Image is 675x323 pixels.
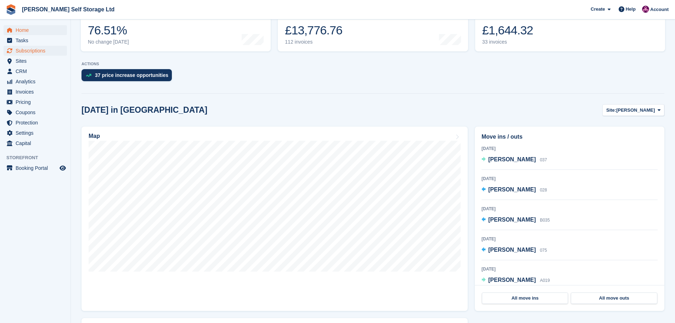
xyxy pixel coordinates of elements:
a: Awaiting payment £1,644.32 33 invoices [475,6,665,51]
p: ACTIONS [81,62,664,66]
div: [DATE] [482,266,658,272]
div: £13,776.76 [285,23,342,38]
a: menu [4,107,67,117]
span: 075 [540,248,547,253]
h2: Move ins / outs [482,133,658,141]
span: [PERSON_NAME] [488,217,536,223]
a: menu [4,25,67,35]
a: menu [4,46,67,56]
a: menu [4,56,67,66]
a: [PERSON_NAME] Self Storage Ltd [19,4,117,15]
div: No change [DATE] [88,39,129,45]
a: Month-to-date sales £13,776.76 112 invoices [278,6,468,51]
span: 028 [540,188,547,193]
a: menu [4,35,67,45]
div: [DATE] [482,206,658,212]
h2: Map [89,133,100,139]
span: Booking Portal [16,163,58,173]
div: [DATE] [482,176,658,182]
a: [PERSON_NAME] 075 [482,246,547,255]
span: Protection [16,118,58,128]
span: Tasks [16,35,58,45]
a: [PERSON_NAME] 028 [482,185,547,195]
span: Invoices [16,87,58,97]
span: Help [626,6,636,13]
a: menu [4,77,67,87]
span: Create [591,6,605,13]
span: [PERSON_NAME] [488,186,536,193]
a: [PERSON_NAME] 037 [482,155,547,165]
button: Site: [PERSON_NAME] [602,104,664,116]
span: Storefront [6,154,71,161]
a: 37 price increase opportunities [81,69,175,85]
a: [PERSON_NAME] A019 [482,276,550,285]
div: 76.51% [88,23,129,38]
a: menu [4,138,67,148]
span: [PERSON_NAME] [488,247,536,253]
span: Site: [606,107,616,114]
a: All move outs [571,293,657,304]
span: Account [650,6,669,13]
a: Occupancy 76.51% No change [DATE] [81,6,271,51]
span: [PERSON_NAME] [488,277,536,283]
span: A019 [540,278,550,283]
div: [DATE] [482,236,658,242]
img: price_increase_opportunities-93ffe204e8149a01c8c9dc8f82e8f89637d9d84a8eef4429ea346261dce0b2c0.svg [86,74,91,77]
a: menu [4,87,67,97]
span: [PERSON_NAME] [488,156,536,162]
span: 037 [540,157,547,162]
a: menu [4,163,67,173]
span: Settings [16,128,58,138]
span: Home [16,25,58,35]
span: Analytics [16,77,58,87]
a: Map [81,127,468,311]
a: menu [4,97,67,107]
a: All move ins [482,293,568,304]
span: Coupons [16,107,58,117]
span: Pricing [16,97,58,107]
span: Sites [16,56,58,66]
div: £1,644.32 [482,23,533,38]
span: Subscriptions [16,46,58,56]
a: [PERSON_NAME] B035 [482,216,550,225]
div: 37 price increase opportunities [95,72,168,78]
div: [DATE] [482,145,658,152]
img: Lydia Wild [642,6,649,13]
span: B035 [540,218,550,223]
a: Preview store [58,164,67,172]
a: menu [4,128,67,138]
div: 112 invoices [285,39,342,45]
span: [PERSON_NAME] [616,107,655,114]
a: menu [4,66,67,76]
span: Capital [16,138,58,148]
div: 33 invoices [482,39,533,45]
h2: [DATE] in [GEOGRAPHIC_DATA] [81,105,207,115]
a: menu [4,118,67,128]
span: CRM [16,66,58,76]
img: stora-icon-8386f47178a22dfd0bd8f6a31ec36ba5ce8667c1dd55bd0f319d3a0aa187defe.svg [6,4,16,15]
